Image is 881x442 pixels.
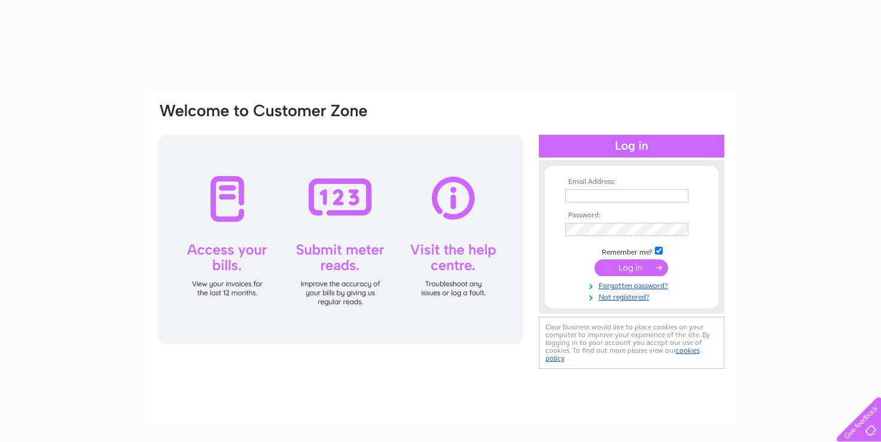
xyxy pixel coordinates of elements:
[565,279,701,290] a: Forgotten password?
[562,245,701,257] td: Remember me?
[562,211,701,220] th: Password:
[595,259,668,276] input: Submit
[562,178,701,186] th: Email Address:
[565,290,701,302] a: Not registered?
[539,317,724,369] div: Clear Business would like to place cookies on your computer to improve your experience of the sit...
[545,346,700,362] a: cookies policy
